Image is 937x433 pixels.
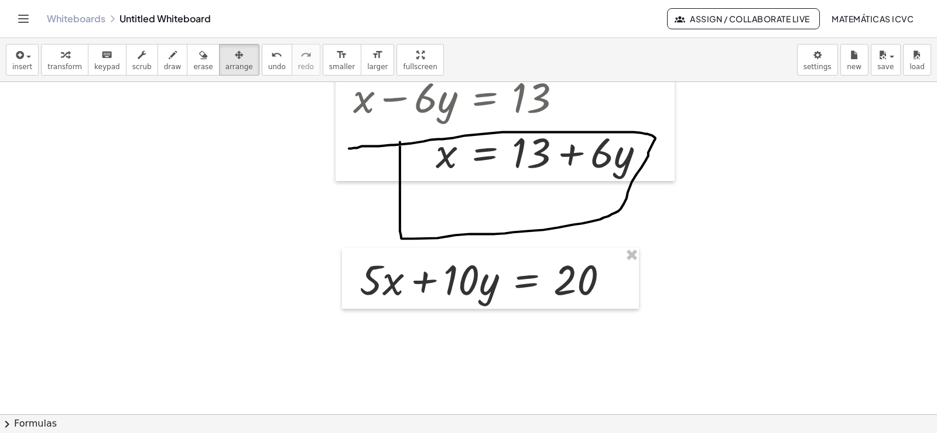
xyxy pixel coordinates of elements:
button: format_sizelarger [361,44,394,76]
button: load [903,44,931,76]
i: keyboard [101,48,112,62]
span: larger [367,63,388,71]
span: save [877,63,894,71]
span: erase [193,63,213,71]
i: format_size [372,48,383,62]
span: redo [298,63,314,71]
span: settings [803,63,832,71]
button: undoundo [262,44,292,76]
span: insert [12,63,32,71]
button: erase [187,44,219,76]
button: transform [41,44,88,76]
span: new [847,63,861,71]
button: arrange [219,44,259,76]
button: settings [797,44,838,76]
span: fullscreen [403,63,437,71]
button: fullscreen [396,44,443,76]
span: Assign / Collaborate Live [677,13,810,24]
span: Matemáticas ICVC [832,13,914,24]
span: keypad [94,63,120,71]
button: Toggle navigation [14,9,33,28]
button: redoredo [292,44,320,76]
i: redo [300,48,312,62]
button: Matemáticas ICVC [822,8,923,29]
button: Assign / Collaborate Live [667,8,820,29]
span: smaller [329,63,355,71]
span: arrange [225,63,253,71]
span: scrub [132,63,152,71]
span: undo [268,63,286,71]
span: transform [47,63,82,71]
span: load [909,63,925,71]
button: scrub [126,44,158,76]
button: keyboardkeypad [88,44,126,76]
button: insert [6,44,39,76]
i: undo [271,48,282,62]
a: Whiteboards [47,13,105,25]
span: draw [164,63,182,71]
button: format_sizesmaller [323,44,361,76]
i: format_size [336,48,347,62]
button: draw [158,44,188,76]
button: new [840,44,868,76]
button: save [871,44,901,76]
